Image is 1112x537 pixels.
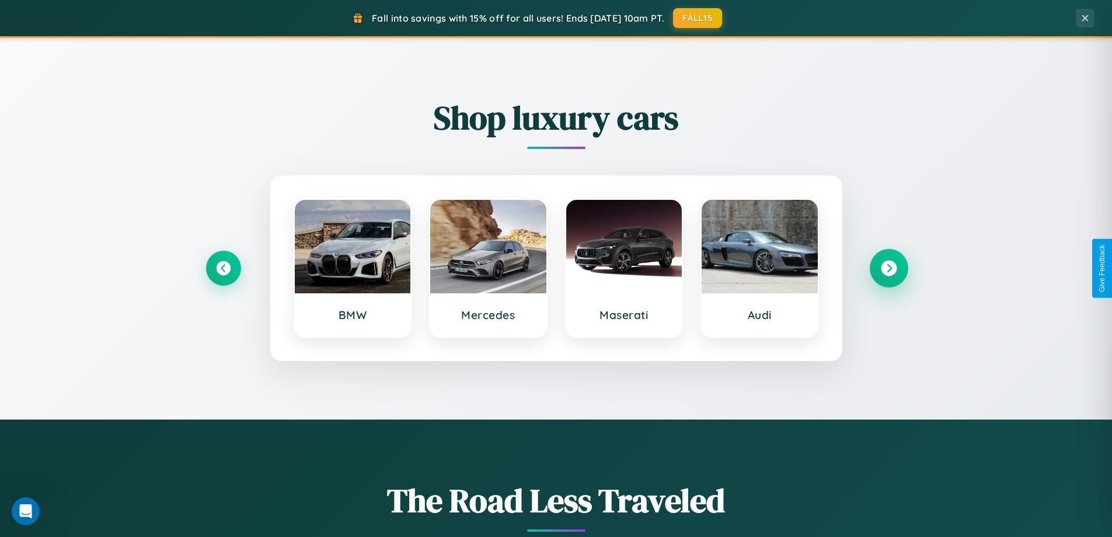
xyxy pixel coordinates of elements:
div: Give Feedback [1098,245,1106,292]
span: Fall into savings with 15% off for all users! Ends [DATE] 10am PT. [372,12,664,24]
h1: The Road Less Traveled [206,478,907,523]
h3: BMW [306,308,399,322]
button: FALL15 [673,8,722,28]
iframe: Intercom live chat [12,497,40,525]
h3: Mercedes [442,308,535,322]
h3: Maserati [578,308,671,322]
h2: Shop luxury cars [206,95,907,140]
h3: Audi [713,308,806,322]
